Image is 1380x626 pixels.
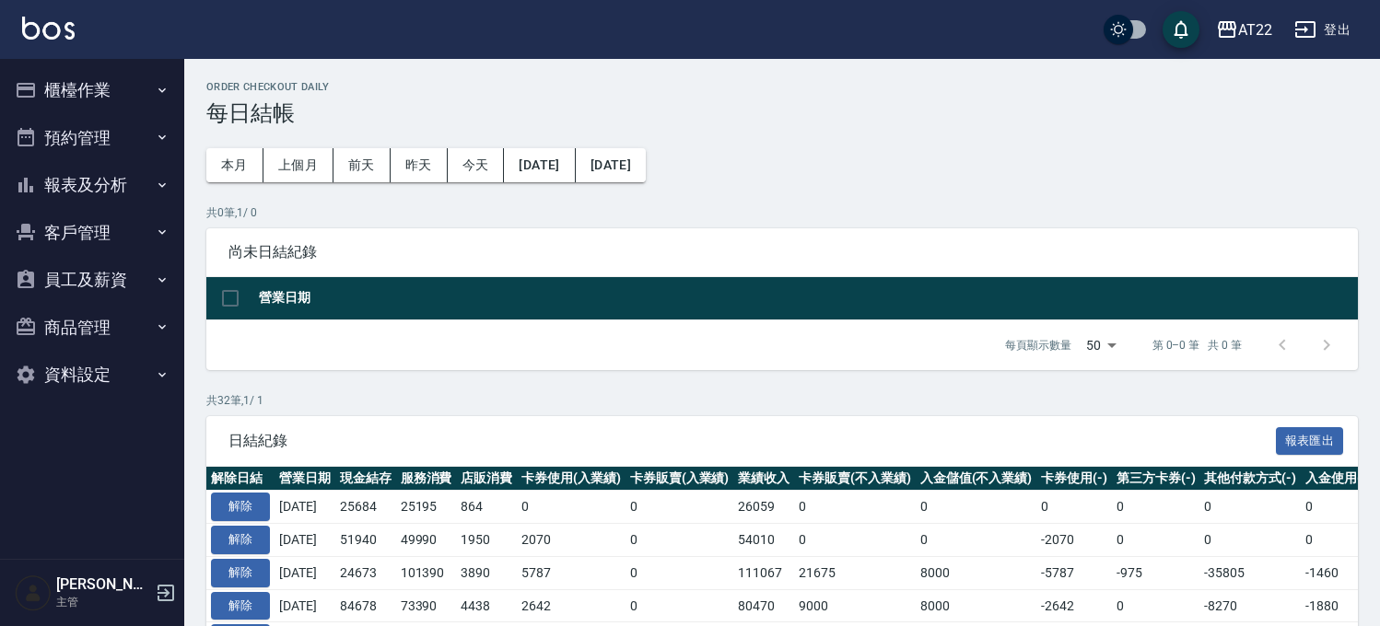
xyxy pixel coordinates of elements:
button: 解除 [211,493,270,521]
td: 101390 [396,556,457,589]
img: Logo [22,17,75,40]
td: 0 [916,491,1037,524]
th: 卡券販賣(不入業績) [794,467,916,491]
td: -1460 [1301,556,1376,589]
th: 入金儲值(不入業績) [916,467,1037,491]
td: -35805 [1199,556,1301,589]
img: Person [15,574,52,611]
td: 84678 [335,589,396,622]
td: [DATE] [275,556,335,589]
p: 共 0 筆, 1 / 0 [206,204,1358,221]
span: 尚未日結紀錄 [228,243,1336,261]
td: 0 [1199,524,1301,557]
td: 51940 [335,524,396,557]
td: 73390 [396,589,457,622]
div: AT22 [1238,18,1272,41]
button: 員工及薪資 [7,256,177,304]
td: 0 [794,524,916,557]
td: 80470 [733,589,794,622]
td: 0 [1301,524,1376,557]
td: 0 [517,491,626,524]
th: 服務消費 [396,467,457,491]
td: 3890 [456,556,517,589]
button: 解除 [211,526,270,554]
button: 櫃檯作業 [7,66,177,114]
p: 共 32 筆, 1 / 1 [206,392,1358,409]
td: 24673 [335,556,396,589]
td: 4438 [456,589,517,622]
td: [DATE] [275,524,335,557]
td: 111067 [733,556,794,589]
td: 0 [794,491,916,524]
button: [DATE] [576,148,646,182]
td: 9000 [794,589,916,622]
td: 26059 [733,491,794,524]
h2: Order checkout daily [206,81,1358,93]
button: save [1163,11,1199,48]
td: 0 [1036,491,1112,524]
td: 0 [1199,491,1301,524]
button: 登出 [1287,13,1358,47]
td: 25684 [335,491,396,524]
button: 本月 [206,148,263,182]
td: 8000 [916,556,1037,589]
button: 上個月 [263,148,333,182]
td: 0 [626,491,734,524]
td: 54010 [733,524,794,557]
td: 0 [626,556,734,589]
td: 0 [1112,491,1200,524]
button: 解除 [211,592,270,620]
td: 5787 [517,556,626,589]
button: 昨天 [391,148,448,182]
td: [DATE] [275,491,335,524]
td: 0 [1112,589,1200,622]
td: 49990 [396,524,457,557]
th: 卡券販賣(入業績) [626,467,734,491]
button: 今天 [448,148,505,182]
td: 1950 [456,524,517,557]
td: [DATE] [275,589,335,622]
p: 主管 [56,594,150,610]
button: [DATE] [504,148,575,182]
button: 前天 [333,148,391,182]
td: -2642 [1036,589,1112,622]
td: 2070 [517,524,626,557]
td: -5787 [1036,556,1112,589]
button: 客戶管理 [7,209,177,257]
div: 50 [1079,320,1123,370]
td: -1880 [1301,589,1376,622]
th: 卡券使用(入業績) [517,467,626,491]
td: 0 [626,589,734,622]
td: 8000 [916,589,1037,622]
th: 店販消費 [456,467,517,491]
td: 0 [916,524,1037,557]
th: 解除日結 [206,467,275,491]
td: 0 [626,524,734,557]
td: -8270 [1199,589,1301,622]
th: 入金使用(-) [1301,467,1376,491]
h3: 每日結帳 [206,100,1358,126]
th: 其他付款方式(-) [1199,467,1301,491]
th: 營業日期 [254,277,1358,320]
button: 預約管理 [7,114,177,162]
td: -2070 [1036,524,1112,557]
th: 第三方卡券(-) [1112,467,1200,491]
th: 營業日期 [275,467,335,491]
button: 資料設定 [7,351,177,399]
button: 解除 [211,559,270,587]
button: 報表匯出 [1276,427,1344,456]
td: 25195 [396,491,457,524]
p: 每頁顯示數量 [1005,337,1071,354]
th: 卡券使用(-) [1036,467,1112,491]
span: 日結紀錄 [228,432,1276,450]
td: 0 [1301,491,1376,524]
button: 商品管理 [7,304,177,352]
p: 第 0–0 筆 共 0 筆 [1152,337,1242,354]
th: 現金結存 [335,467,396,491]
h5: [PERSON_NAME] [56,575,150,594]
th: 業績收入 [733,467,794,491]
td: -975 [1112,556,1200,589]
td: 21675 [794,556,916,589]
td: 864 [456,491,517,524]
button: AT22 [1209,11,1280,49]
